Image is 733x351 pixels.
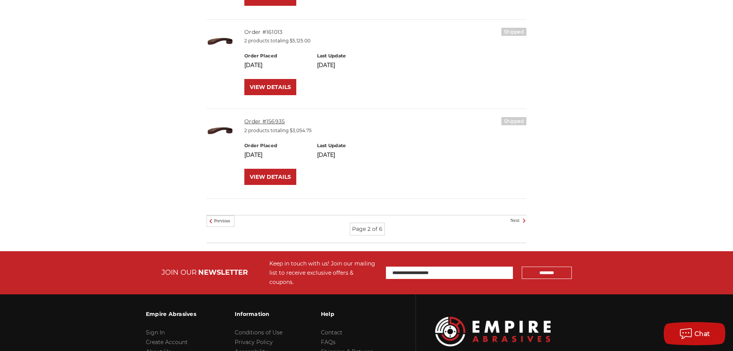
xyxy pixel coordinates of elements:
img: 1-1/2" x 30" Sanding Belt - Aluminum Oxide [207,28,234,55]
span: JOIN OUR [162,268,197,277]
h3: Empire Abrasives [146,306,196,322]
h3: Information [235,306,282,322]
a: Conditions of Use [235,329,282,336]
span: [DATE] [244,151,262,158]
span: [DATE] [317,62,335,69]
a: FAQs [321,339,336,346]
h6: Shipped [501,28,526,36]
a: Order #156935 [244,118,285,125]
a: Privacy Policy [235,339,273,346]
h6: Order Placed [244,52,309,59]
a: Order #161013 [244,29,282,35]
div: Keep in touch with us! Join our mailing list to receive exclusive offers & coupons. [269,259,378,287]
h6: Last Update [317,142,381,149]
img: Empire Abrasives Logo Image [435,317,551,346]
a: Previous [209,218,232,225]
h6: Order Placed [244,142,309,149]
a: VIEW DETAILS [244,169,296,185]
a: VIEW DETAILS [244,79,296,95]
h6: Shipped [501,117,526,125]
button: Chat [664,322,725,345]
img: 1-1/2" x 30" Sanding Belt - Aluminum Oxide [207,117,234,144]
span: NEWSLETTER [198,268,248,277]
h3: Help [321,306,373,322]
a: Contact [321,329,342,336]
li: Page 2 of 6 [350,223,385,235]
a: Create Account [146,339,188,346]
a: Sign In [146,329,165,336]
a: Next [511,217,524,224]
span: [DATE] [317,151,335,158]
h6: Last Update [317,52,381,59]
span: [DATE] [244,62,262,69]
p: 2 products totaling $5,125.00 [244,37,526,44]
span: Chat [695,330,710,338]
p: 2 products totaling $3,054.75 [244,127,526,134]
